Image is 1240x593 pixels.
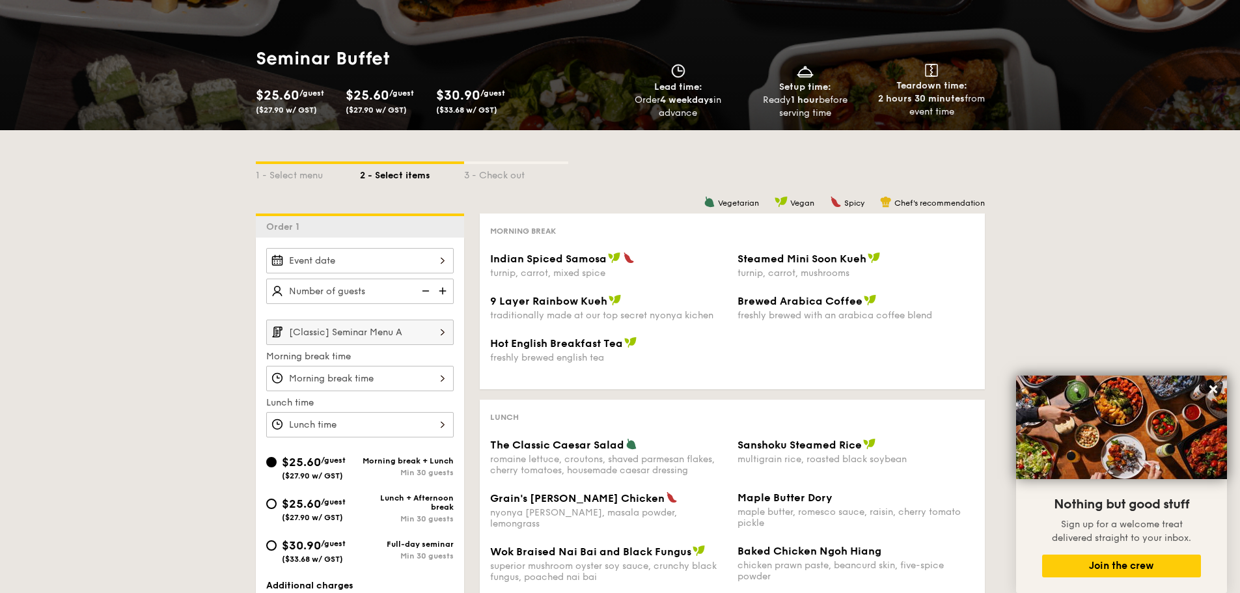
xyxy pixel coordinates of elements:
span: Chef's recommendation [894,199,985,208]
span: Sanshoku Steamed Rice [737,439,862,451]
img: icon-dish.430c3a2e.svg [795,64,815,78]
div: turnip, carrot, mushrooms [737,268,974,279]
input: Event date [266,248,454,273]
span: Wok Braised Nai Bai and Black Fungus [490,545,691,558]
span: /guest [321,497,346,506]
span: Lead time: [654,81,702,92]
input: $25.60/guest($27.90 w/ GST)Morning break + LunchMin 30 guests [266,457,277,467]
span: 9 Layer Rainbow Kueh [490,295,607,307]
img: icon-chef-hat.a58ddaea.svg [880,196,892,208]
input: $30.90/guest($33.68 w/ GST)Full-day seminarMin 30 guests [266,540,277,551]
span: ($27.90 w/ GST) [282,471,343,480]
img: icon-vegetarian.fe4039eb.svg [704,196,715,208]
div: Full-day seminar [360,540,454,549]
div: Morning break + Lunch [360,456,454,465]
span: ($27.90 w/ GST) [256,105,317,115]
img: icon-teardown.65201eee.svg [925,64,938,77]
div: freshly brewed with an arabica coffee blend [737,310,974,321]
span: $25.60 [282,497,321,511]
img: icon-vegan.f8ff3823.svg [693,545,706,557]
div: Min 30 guests [360,468,454,477]
div: 3 - Check out [464,164,568,182]
button: Close [1203,379,1224,400]
div: Additional charges [266,579,454,592]
span: /guest [321,456,346,465]
img: icon-clock.2db775ea.svg [668,64,688,78]
img: icon-spicy.37a8142b.svg [623,252,635,264]
strong: 4 weekdays [660,94,713,105]
img: icon-chevron-right.3c0dfbd6.svg [432,320,454,344]
span: Baked Chicken Ngoh Hiang [737,545,881,557]
span: Sign up for a welcome treat delivered straight to your inbox. [1052,519,1191,544]
div: traditionally made at our top secret nyonya kichen [490,310,727,321]
img: icon-spicy.37a8142b.svg [830,196,842,208]
img: icon-spicy.37a8142b.svg [666,491,678,503]
span: Lunch [490,413,519,422]
span: Vegetarian [718,199,759,208]
span: /guest [321,539,346,548]
span: Hot English Breakfast Tea [490,337,623,350]
img: DSC07876-Edit02-Large.jpeg [1016,376,1227,479]
div: superior mushroom oyster soy sauce, crunchy black fungus, poached nai bai [490,560,727,583]
span: Order 1 [266,221,305,232]
span: ($33.68 w/ GST) [436,105,497,115]
div: Min 30 guests [360,514,454,523]
div: Order in advance [620,94,737,120]
span: $30.90 [282,538,321,553]
span: Steamed Mini Soon Kueh [737,253,866,265]
button: Join the crew [1042,555,1201,577]
span: Teardown time: [896,80,967,91]
img: icon-vegetarian.fe4039eb.svg [626,438,637,450]
span: /guest [299,89,324,98]
img: icon-vegan.f8ff3823.svg [863,438,876,450]
div: multigrain rice, roasted black soybean [737,454,974,465]
span: ($33.68 w/ GST) [282,555,343,564]
input: $25.60/guest($27.90 w/ GST)Lunch + Afternoon breakMin 30 guests [266,499,277,509]
input: Lunch time [266,412,454,437]
span: Indian Spiced Samosa [490,253,607,265]
span: $25.60 [256,88,299,103]
div: Lunch + Afternoon break [360,493,454,512]
img: icon-vegan.f8ff3823.svg [624,337,637,348]
span: Vegan [790,199,814,208]
span: $25.60 [346,88,389,103]
div: freshly brewed english tea [490,352,727,363]
img: icon-add.58712e84.svg [434,279,454,303]
span: $30.90 [436,88,480,103]
img: icon-vegan.f8ff3823.svg [864,294,877,306]
div: turnip, carrot, mixed spice [490,268,727,279]
h1: Seminar Buffet [256,47,516,70]
strong: 1 hour [791,94,819,105]
span: Morning break [490,227,556,236]
label: Morning break time [266,350,454,363]
span: Maple Butter Dory [737,491,833,504]
img: icon-vegan.f8ff3823.svg [608,252,621,264]
div: Min 30 guests [360,551,454,560]
div: maple butter, romesco sauce, raisin, cherry tomato pickle [737,506,974,529]
span: The Classic Caesar Salad [490,439,624,451]
div: chicken prawn paste, beancurd skin, five-spice powder [737,560,974,582]
img: icon-vegan.f8ff3823.svg [775,196,788,208]
div: Ready before serving time [747,94,863,120]
label: Lunch time [266,396,454,409]
span: Grain's [PERSON_NAME] Chicken [490,492,665,504]
img: icon-reduce.1d2dbef1.svg [415,279,434,303]
img: icon-vegan.f8ff3823.svg [609,294,622,306]
strong: 2 hours 30 minutes [878,93,965,104]
div: 2 - Select items [360,164,464,182]
img: icon-vegan.f8ff3823.svg [868,252,881,264]
div: nyonya [PERSON_NAME], masala powder, lemongrass [490,507,727,529]
input: Number of guests [266,279,454,304]
div: romaine lettuce, croutons, shaved parmesan flakes, cherry tomatoes, housemade caesar dressing [490,454,727,476]
input: Morning break time [266,366,454,391]
div: from event time [874,92,990,118]
span: Spicy [844,199,864,208]
span: /guest [389,89,414,98]
span: Setup time: [779,81,831,92]
div: 1 - Select menu [256,164,360,182]
span: ($27.90 w/ GST) [282,513,343,522]
span: $25.60 [282,455,321,469]
span: Nothing but good stuff [1054,497,1189,512]
span: ($27.90 w/ GST) [346,105,407,115]
span: Brewed Arabica Coffee [737,295,862,307]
